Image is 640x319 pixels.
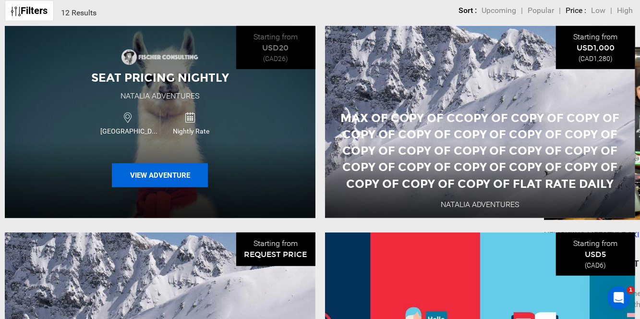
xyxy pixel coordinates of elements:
button: View Adventure [112,163,208,187]
span: Upcoming [482,6,516,15]
span: Seat pricing Nightly [91,71,229,85]
span: 1 [627,286,635,294]
span: High [617,6,633,15]
li: | [521,5,523,16]
iframe: Intercom live chat [607,286,630,309]
span: [GEOGRAPHIC_DATA] [98,126,160,136]
img: btn-icon.svg [11,7,21,16]
li: Price : [566,5,586,16]
span: Popular [528,6,554,15]
li: | [610,5,612,16]
li: | [559,5,561,16]
span: 12 Results [61,8,97,17]
span: Nightly Rate [163,126,219,136]
div: Natalia Adventures [121,91,199,102]
img: images [121,49,198,65]
span: Low [591,6,605,15]
li: Sort : [459,5,477,16]
a: Filters [5,0,54,21]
